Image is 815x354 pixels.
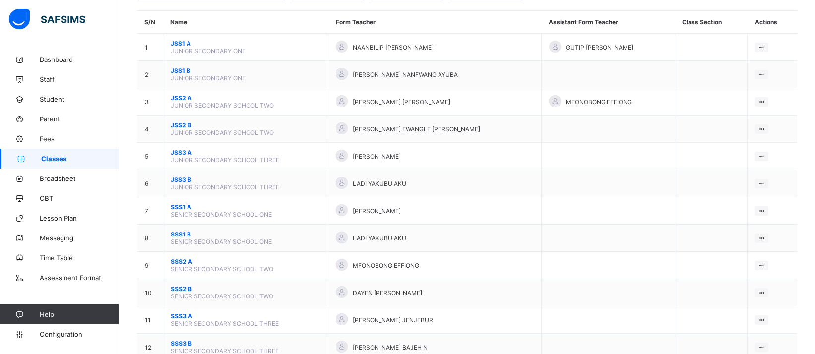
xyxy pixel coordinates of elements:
[353,207,401,215] span: [PERSON_NAME]
[353,180,406,187] span: LADI YAKUBU AKU
[137,143,163,170] td: 5
[40,274,119,282] span: Assessment Format
[353,98,450,106] span: [PERSON_NAME] [PERSON_NAME]
[171,238,272,245] span: SENIOR SECONDARY SCHOOL ONE
[137,225,163,252] td: 8
[40,310,119,318] span: Help
[328,11,541,34] th: Form Teacher
[171,74,246,82] span: JUNIOR SECONDARY ONE
[353,262,419,269] span: MFONOBONG EFFIONG
[171,203,320,211] span: SSS1 A
[41,155,119,163] span: Classes
[171,340,320,347] span: SSS3 B
[171,258,320,265] span: SSS2 A
[353,289,422,296] span: DAYEN [PERSON_NAME]
[40,135,119,143] span: Fees
[137,279,163,306] td: 10
[353,153,401,160] span: [PERSON_NAME]
[541,11,675,34] th: Assistant Form Teacher
[171,149,320,156] span: JSS3 A
[40,254,119,262] span: Time Table
[171,312,320,320] span: SSS3 A
[40,75,119,83] span: Staff
[171,94,320,102] span: JSS2 A
[40,175,119,182] span: Broadsheet
[353,316,433,324] span: [PERSON_NAME] JENJEBUR
[353,235,406,242] span: LADI YAKUBU AKU
[137,116,163,143] td: 4
[566,44,634,51] span: GUTIP [PERSON_NAME]
[137,252,163,279] td: 9
[137,34,163,61] td: 1
[171,40,320,47] span: JSS1 A
[137,88,163,116] td: 3
[171,67,320,74] span: JSS1 B
[137,197,163,225] td: 7
[171,265,273,273] span: SENIOR SECONDARY SCHOOL TWO
[40,330,119,338] span: Configuration
[40,95,119,103] span: Student
[40,214,119,222] span: Lesson Plan
[137,61,163,88] td: 2
[40,115,119,123] span: Parent
[40,234,119,242] span: Messaging
[353,44,434,51] span: NAANBILIP [PERSON_NAME]
[171,293,273,300] span: SENIOR SECONDARY SCHOOL TWO
[171,121,320,129] span: JSS2 B
[171,320,279,327] span: SENIOR SECONDARY SCHOOL THREE
[171,129,274,136] span: JUNIOR SECONDARY SCHOOL TWO
[137,306,163,334] td: 11
[171,211,272,218] span: SENIOR SECONDARY SCHOOL ONE
[171,102,274,109] span: JUNIOR SECONDARY SCHOOL TWO
[137,170,163,197] td: 6
[137,11,163,34] th: S/N
[171,156,279,164] span: JUNIOR SECONDARY SCHOOL THREE
[163,11,328,34] th: Name
[353,125,480,133] span: [PERSON_NAME] FWANGLE [PERSON_NAME]
[9,9,85,30] img: safsims
[353,71,458,78] span: [PERSON_NAME] NANFWANG AYUBA
[171,231,320,238] span: SSS1 B
[675,11,748,34] th: Class Section
[40,56,119,63] span: Dashboard
[353,344,428,351] span: [PERSON_NAME] BAJEH N
[171,47,246,55] span: JUNIOR SECONDARY ONE
[40,194,119,202] span: CBT
[171,285,320,293] span: SSS2 B
[748,11,797,34] th: Actions
[566,98,632,106] span: MFONOBONG EFFIONG
[171,176,320,183] span: JSS3 B
[171,183,279,191] span: JUNIOR SECONDARY SCHOOL THREE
